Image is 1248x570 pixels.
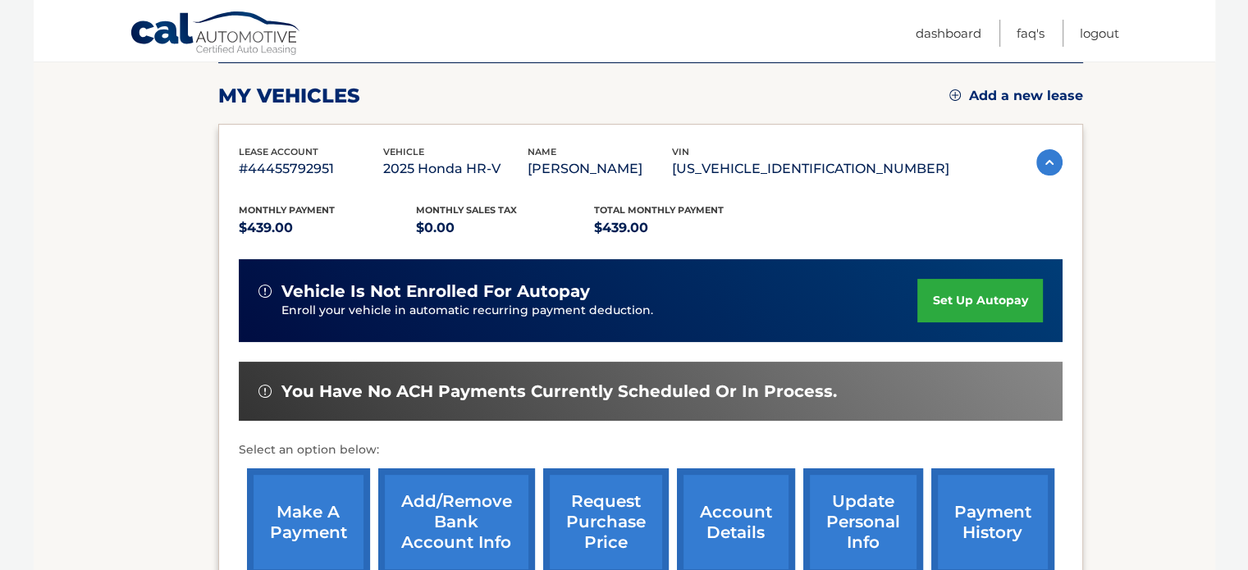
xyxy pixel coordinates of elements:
span: name [528,146,556,157]
p: $439.00 [594,217,772,239]
p: #44455792951 [239,157,383,180]
img: accordion-active.svg [1036,149,1063,176]
p: Select an option below: [239,440,1063,460]
span: You have no ACH payments currently scheduled or in process. [281,381,837,402]
img: alert-white.svg [258,285,272,298]
h2: my vehicles [218,84,360,108]
span: Total Monthly Payment [594,204,724,216]
a: set up autopay [917,279,1042,322]
p: $0.00 [416,217,594,239]
p: 2025 Honda HR-V [383,157,528,180]
span: Monthly sales Tax [416,204,517,216]
a: Logout [1080,20,1119,47]
span: vehicle is not enrolled for autopay [281,281,590,302]
span: Monthly Payment [239,204,335,216]
a: Dashboard [916,20,981,47]
img: alert-white.svg [258,385,272,398]
span: vehicle [383,146,424,157]
p: Enroll your vehicle in automatic recurring payment deduction. [281,302,918,320]
p: $439.00 [239,217,417,239]
span: vin [672,146,689,157]
a: Add a new lease [949,88,1083,104]
p: [PERSON_NAME] [528,157,672,180]
img: add.svg [949,89,961,101]
p: [US_VEHICLE_IDENTIFICATION_NUMBER] [672,157,949,180]
span: lease account [239,146,318,157]
a: FAQ's [1017,20,1045,47]
a: Cal Automotive [130,11,302,58]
